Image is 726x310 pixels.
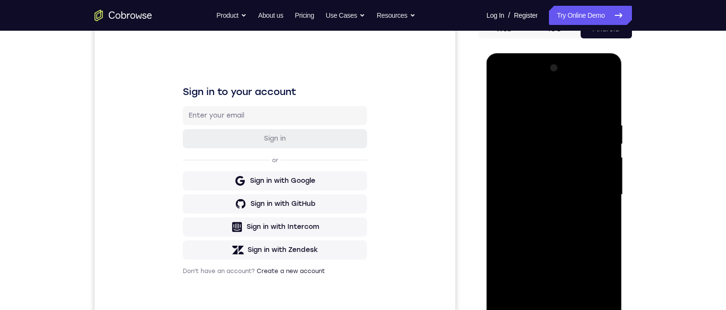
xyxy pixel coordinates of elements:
button: Sign in with Google [88,152,273,171]
a: Log In [487,6,504,25]
button: Sign in with Zendesk [88,221,273,240]
p: or [176,137,186,145]
div: Sign in with Google [155,157,221,167]
a: Try Online Demo [549,6,631,25]
div: Sign in with GitHub [156,180,221,190]
p: Don't have an account? [88,248,273,256]
button: Sign in with Intercom [88,198,273,217]
a: Pricing [295,6,314,25]
a: About us [258,6,283,25]
a: Go to the home page [95,10,152,21]
a: Register [514,6,537,25]
button: Use Cases [326,6,365,25]
button: Resources [377,6,416,25]
button: Sign in with GitHub [88,175,273,194]
div: Sign in with Zendesk [153,226,224,236]
a: Create a new account [162,249,230,255]
div: Sign in with Intercom [152,203,225,213]
button: Product [216,6,247,25]
span: / [508,10,510,21]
